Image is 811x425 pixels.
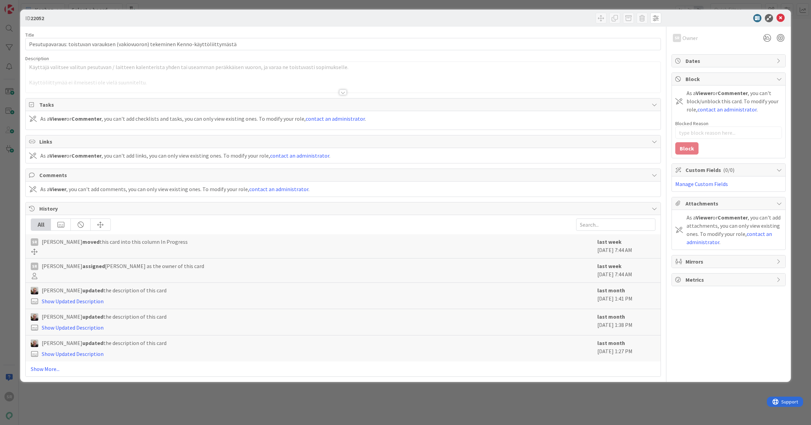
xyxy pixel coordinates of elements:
div: As a , you can't add comments, you can only view existing ones. To modify your role, . [40,185,309,193]
label: Title [25,32,34,38]
b: assigned [82,263,105,269]
span: Description [25,55,49,62]
a: contact an administrator [306,115,365,122]
b: last month [597,340,625,346]
span: [PERSON_NAME] the description of this card [42,286,167,294]
div: As a or , you can't add checklists and tasks, you can only view existing ones. To modify your rol... [40,115,366,123]
b: Viewer [50,152,66,159]
div: SR [31,263,38,270]
span: [PERSON_NAME] the description of this card [42,339,167,347]
a: contact an administrator [270,152,329,159]
a: Show Updated Description [42,324,104,331]
b: Viewer [50,186,66,192]
b: last month [597,313,625,320]
div: All [31,219,51,230]
b: Viewer [696,90,713,96]
a: Manage Custom Fields [675,181,728,187]
span: Block [686,75,773,83]
input: Search... [576,218,655,231]
span: Metrics [686,276,773,284]
a: Show Updated Description [42,350,104,357]
div: As a or , you can't block/unblock this card. To modify your role, . [687,89,782,114]
input: type card name here... [25,38,661,50]
b: Viewer [50,115,66,122]
a: Show More... [31,365,655,373]
span: Mirrors [686,257,773,266]
span: [PERSON_NAME] [PERSON_NAME] as the owner of this card [42,262,204,270]
span: Custom Fields [686,166,773,174]
span: Comments [39,171,648,179]
b: Commenter [718,214,748,221]
b: last month [597,287,625,294]
a: Show Updated Description [42,298,104,305]
div: [DATE] 7:44 AM [597,238,655,255]
div: [DATE] 7:44 AM [597,262,655,279]
a: contact an administrator [697,106,757,113]
span: Dates [686,57,773,65]
b: 22052 [30,15,44,22]
img: JH [31,287,38,294]
div: [DATE] 1:27 PM [597,339,655,358]
div: As a or , you can't add links, you can only view existing ones. To modify your role, . [40,151,330,160]
b: Commenter [71,115,102,122]
b: Commenter [71,152,102,159]
b: Viewer [696,214,713,221]
span: ( 0/0 ) [723,167,734,173]
span: Links [39,137,648,146]
img: JH [31,313,38,321]
b: last week [597,263,622,269]
span: Tasks [39,101,648,109]
label: Blocked Reason [675,120,708,127]
span: Attachments [686,199,773,208]
b: updated [82,313,103,320]
button: Block [675,142,699,155]
span: History [39,204,648,213]
span: Owner [682,34,698,42]
b: Commenter [718,90,748,96]
span: Support [14,1,31,9]
b: updated [82,287,103,294]
img: JH [31,340,38,347]
b: last week [597,238,622,245]
p: Käyttäjä valitsee valitun pesutuvan / laitteen kalenterista yhden tai useamman peräkkäisen vuoron... [29,63,657,71]
span: ID [25,14,44,22]
a: contact an administrator [249,186,308,192]
b: updated [82,340,103,346]
span: [PERSON_NAME] this card into this column In Progress [42,238,188,246]
div: SR [31,238,38,246]
span: [PERSON_NAME] the description of this card [42,313,167,321]
div: SR [673,34,681,42]
div: [DATE] 1:38 PM [597,313,655,332]
div: [DATE] 1:41 PM [597,286,655,305]
b: moved [82,238,99,245]
div: As a or , you can't add attachments, you can only view existing ones. To modify your role, . [687,213,782,246]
